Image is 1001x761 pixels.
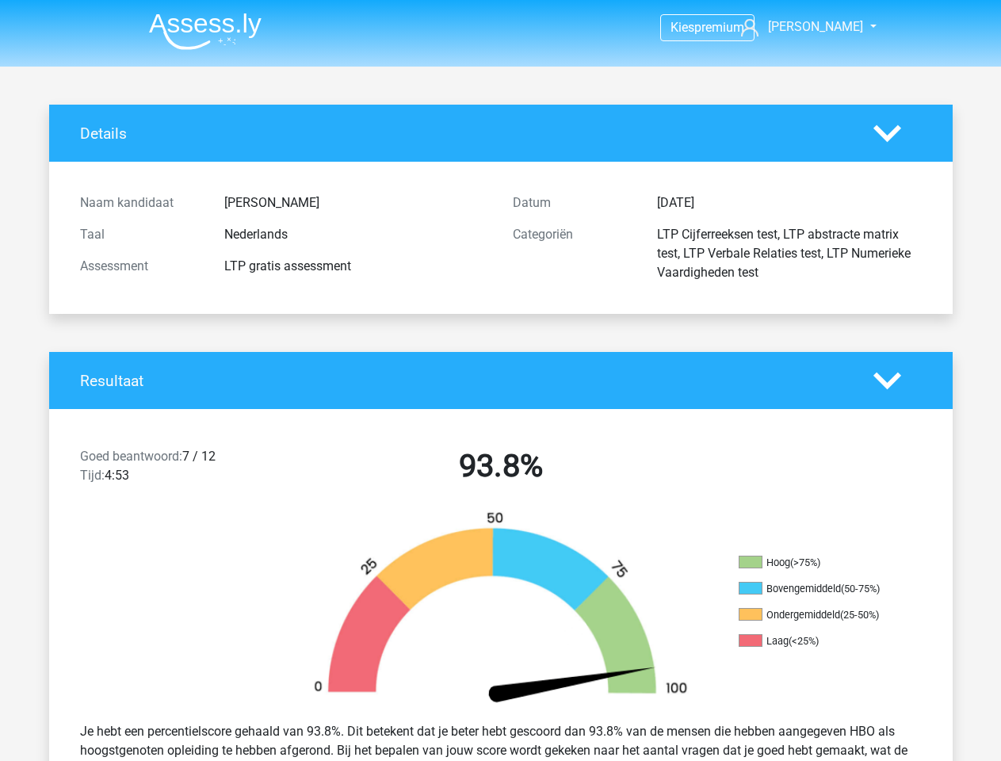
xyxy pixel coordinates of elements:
li: Ondergemiddeld [739,608,897,622]
div: (<25%) [789,635,819,647]
div: (25-50%) [840,609,879,621]
a: Kiespremium [661,17,754,38]
div: [DATE] [645,193,934,212]
h4: Resultaat [80,372,850,390]
a: [PERSON_NAME] [735,17,865,36]
h4: Details [80,124,850,143]
div: Categoriën [501,225,645,282]
li: Hoog [739,556,897,570]
span: Tijd: [80,468,105,483]
div: Datum [501,193,645,212]
div: 7 / 12 4:53 [68,447,285,491]
div: Naam kandidaat [68,193,212,212]
span: premium [694,20,744,35]
div: (50-75%) [841,583,880,595]
div: (>75%) [790,556,820,568]
div: LTP Cijferreeksen test, LTP abstracte matrix test, LTP Verbale Relaties test, LTP Numerieke Vaard... [645,225,934,282]
span: Kies [671,20,694,35]
div: Nederlands [212,225,501,244]
h2: 93.8% [296,447,705,485]
span: [PERSON_NAME] [768,19,863,34]
img: 94.ba056ea0e80c.png [287,511,715,709]
div: [PERSON_NAME] [212,193,501,212]
img: Assessly [149,13,262,50]
li: Laag [739,634,897,648]
span: Goed beantwoord: [80,449,182,464]
div: Taal [68,225,212,244]
div: LTP gratis assessment [212,257,501,276]
li: Bovengemiddeld [739,582,897,596]
div: Assessment [68,257,212,276]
